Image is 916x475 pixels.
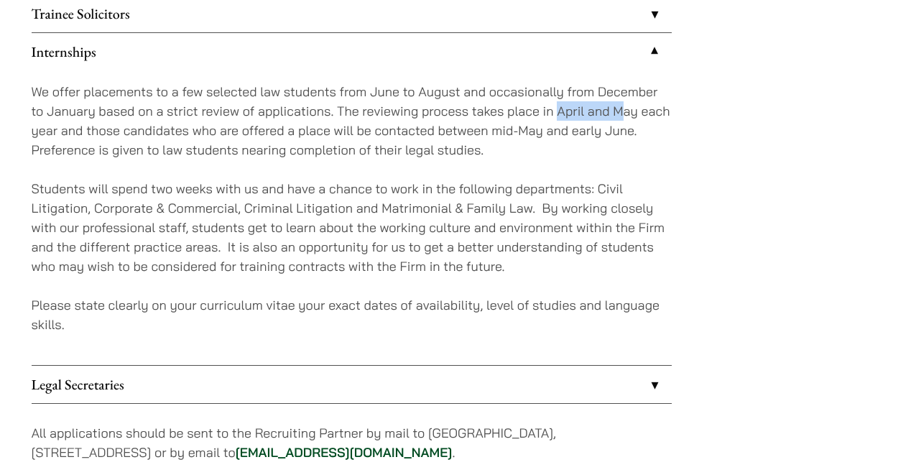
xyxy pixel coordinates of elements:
[32,423,672,462] p: All applications should be sent to the Recruiting Partner by mail to [GEOGRAPHIC_DATA], [STREET_A...
[32,179,672,276] p: Students will spend two weeks with us and have a chance to work in the following departments: Civ...
[236,444,453,461] a: [EMAIL_ADDRESS][DOMAIN_NAME]
[32,70,672,365] div: Internships
[32,82,672,160] p: We offer placements to a few selected law students from June to August and occasionally from Dece...
[32,366,672,403] a: Legal Secretaries
[32,33,672,70] a: Internships
[32,295,672,334] p: Please state clearly on your curriculum vitae your exact dates of availability, level of studies ...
